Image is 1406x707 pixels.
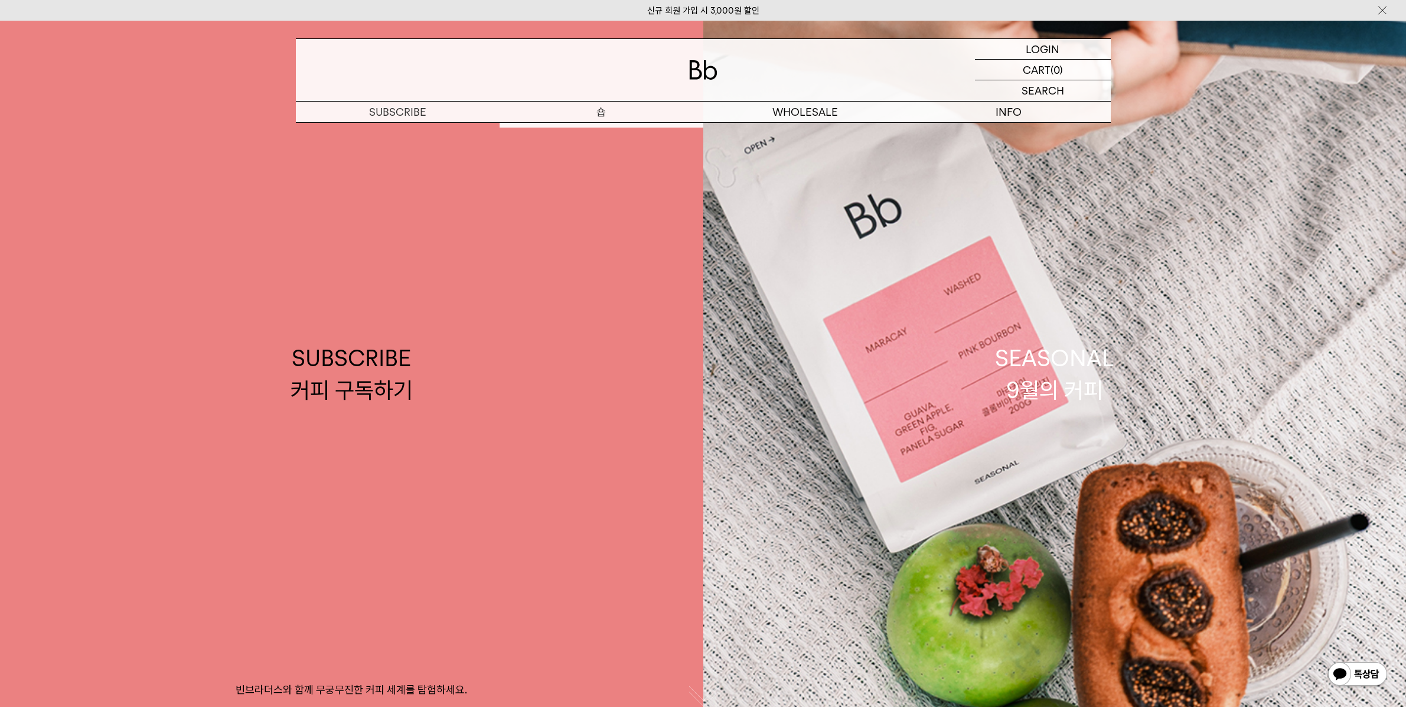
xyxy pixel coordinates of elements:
[689,60,717,80] img: 로고
[500,102,703,122] a: 숍
[291,343,413,405] div: SUBSCRIBE 커피 구독하기
[1023,60,1051,80] p: CART
[1327,661,1388,689] img: 카카오톡 채널 1:1 채팅 버튼
[703,102,907,122] p: WHOLESALE
[296,102,500,122] a: SUBSCRIBE
[995,343,1114,405] div: SEASONAL 9월의 커피
[1051,60,1063,80] p: (0)
[1022,80,1064,101] p: SEARCH
[975,39,1111,60] a: LOGIN
[500,123,703,143] a: 원두
[907,102,1111,122] p: INFO
[1026,39,1059,59] p: LOGIN
[647,5,759,16] a: 신규 회원 가입 시 3,000원 할인
[975,60,1111,80] a: CART (0)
